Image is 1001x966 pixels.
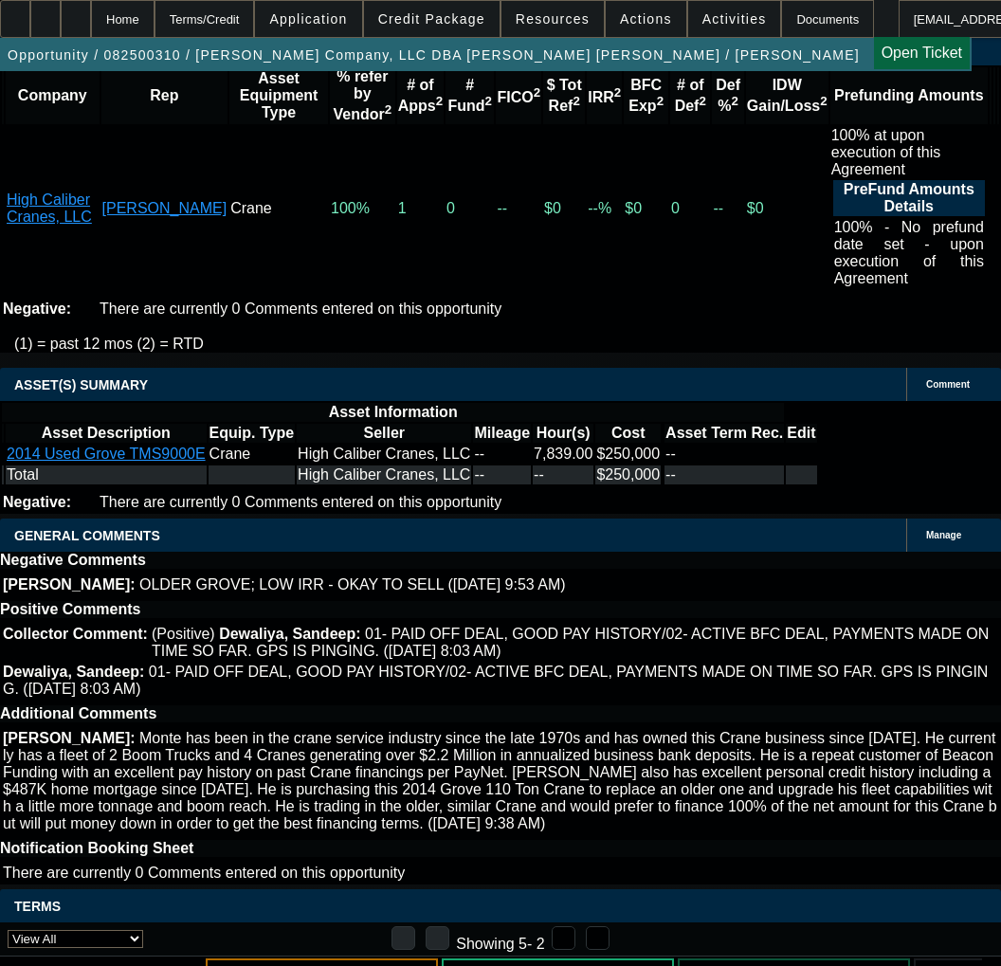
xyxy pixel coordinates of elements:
span: There are currently 0 Comments entered on this opportunity [100,494,501,510]
a: Open Ticket [874,37,970,69]
b: Prefunding Amounts [834,87,984,103]
sup: 2 [534,85,540,100]
td: -- [533,465,593,484]
b: [PERSON_NAME]: [3,576,136,592]
sup: 2 [820,94,827,108]
td: -- [664,445,784,464]
span: Credit Package [378,11,485,27]
span: ASSET(S) SUMMARY [14,377,148,392]
b: Asset Description [42,425,171,441]
span: There are currently 0 Comments entered on this opportunity [3,865,405,881]
button: Credit Package [364,1,500,37]
td: 100% - No prefund date set - upon execution of this Agreement [833,218,985,288]
td: 7,839.00 [533,445,593,464]
span: GENERAL COMMENTS [14,528,160,543]
th: Edit [786,424,816,443]
span: 01- PAID OFF DEAL, GOOD PAY HISTORY/02- ACTIVE BFC DEAL, PAYMENTS MADE ON TIME SO FAR. GPS IS PIN... [3,664,988,697]
span: Actions [620,11,672,27]
b: Hour(s) [537,425,591,441]
b: [PERSON_NAME]: [3,730,136,746]
span: Showing 5- 2 [456,936,544,952]
sup: 2 [385,102,391,117]
span: Opportunity / 082500310 / [PERSON_NAME] Company, LLC DBA [PERSON_NAME] [PERSON_NAME] / [PERSON_NAME] [8,47,860,63]
b: Dewaliya, Sandeep: [219,626,360,642]
b: Rep [150,87,178,103]
td: 0 [446,126,494,291]
td: Crane [229,126,328,291]
span: Terms [14,899,61,914]
td: $250,000 [595,445,661,464]
b: Mileage [474,425,530,441]
a: [PERSON_NAME] [102,200,227,216]
td: 100% [330,126,395,291]
div: Total [7,466,206,483]
span: Application [269,11,347,27]
td: 1 [397,126,444,291]
th: Asset Term Recommendation [664,424,784,443]
sup: 2 [614,85,621,100]
td: -- [473,445,531,464]
span: Activities [702,11,767,27]
b: Company [18,87,87,103]
td: $250,000 [595,465,661,484]
b: FICO [497,89,540,105]
td: -- [664,465,784,484]
sup: 2 [657,94,664,108]
td: Crane [209,445,295,464]
button: Actions [606,1,686,37]
td: High Caliber Cranes, LLC [297,465,471,484]
td: --% [587,126,622,291]
span: OLDER GROVE; LOW IRR - OKAY TO SELL ([DATE] 9:53 AM) [139,576,566,592]
td: $0 [624,126,668,291]
b: Seller [363,425,405,441]
sup: 2 [699,94,705,108]
td: -- [473,465,531,484]
b: Asset Information [329,404,458,420]
span: There are currently 0 Comments entered on this opportunity [100,301,501,317]
span: Monte has been in the crane service industry since the late 1970s and has owned this Crane busine... [3,730,997,831]
span: (Positive) [152,626,215,642]
b: IRR [588,89,621,105]
div: 100% at upon execution of this Agreement [831,127,987,290]
a: High Caliber Cranes, LLC [7,191,92,225]
b: Collector Comment: [3,626,148,642]
span: Resources [516,11,590,27]
button: Application [255,1,361,37]
b: Cost [611,425,646,441]
td: High Caliber Cranes, LLC [297,445,471,464]
p: (1) = past 12 mos (2) = RTD [14,336,1001,353]
b: Asset Term Rec. [665,425,783,441]
td: $0 [543,126,585,291]
a: 2014 Used Grove TMS9000E [7,446,206,462]
button: Activities [688,1,781,37]
b: Dewaliya, Sandeep: [3,664,144,680]
b: % refer by Vendor [334,68,392,122]
b: Asset Equipment Type [240,70,318,120]
td: -- [712,126,743,291]
sup: 2 [485,94,492,108]
td: $0 [746,126,828,291]
span: Manage [926,530,961,540]
b: PreFund Amounts Details [844,181,974,214]
b: Negative: [3,494,71,510]
sup: 2 [436,94,443,108]
td: -- [496,126,541,291]
sup: 2 [573,94,579,108]
sup: 2 [732,94,738,108]
th: Equip. Type [209,424,295,443]
button: Resources [501,1,604,37]
b: Negative: [3,301,71,317]
span: Comment [926,379,970,390]
td: 0 [670,126,710,291]
span: 01- PAID OFF DEAL, GOOD PAY HISTORY/02- ACTIVE BFC DEAL, PAYMENTS MADE ON TIME SO FAR. GPS IS PIN... [152,626,989,659]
